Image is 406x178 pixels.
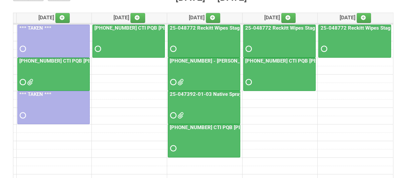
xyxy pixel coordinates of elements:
a: 25-048772 Reckitt Wipes Stage 4 - blinding/labeling day [318,25,391,58]
span: [DATE] [189,14,221,21]
a: [PHONE_NUMBER] - [PERSON_NAME] UFC CUT US [168,58,240,91]
span: 25-047392-01-03 JNF.DOC 25-047392-01-03 - MDN.xlsx [177,113,182,118]
span: Requested [170,146,175,151]
a: [PHONE_NUMBER] CTI PQB [PERSON_NAME] Real US - blinding day [18,58,174,64]
a: [PHONE_NUMBER] CTI PQB [PERSON_NAME] Real US - blinding day [93,25,249,31]
a: Add an event [281,13,296,23]
span: Requested [321,47,325,51]
a: [PHONE_NUMBER] - [PERSON_NAME] UFC CUT US [168,58,286,64]
a: Add an event [55,13,70,23]
a: 25-047392-01-03 Native Spray Rapid Response [168,91,240,124]
a: 25-047392-01-03 Native Spray Rapid Response [168,91,281,97]
span: Requested [95,47,99,51]
a: [PHONE_NUMBER] CTI PQB [PERSON_NAME] Real US - blinding day [243,58,316,91]
span: Requested [20,47,24,51]
a: [PHONE_NUMBER] CTI PQB [PERSON_NAME] Real US - blinding day [168,124,240,157]
span: Requested [246,47,250,51]
span: JNF.DOC MDN (2).xlsx MDN.xlsx [177,80,182,85]
a: 25-048772 Reckitt Wipes Stage 4 - blinding/labeling day [243,25,316,58]
a: 25-048772 Reckitt Wipes Stage 4 - blinding/labeling day [168,25,300,31]
span: Requested [170,113,175,118]
a: [PHONE_NUMBER] CTI PQB [PERSON_NAME] Real US - blinding day [92,25,165,58]
span: [DATE] [264,14,296,21]
a: Add an event [130,13,145,23]
span: Front Label KRAFT batch 2 (02.26.26) - code AZ05 use 2nd.docx Front Label KRAFT batch 2 (02.26.26... [27,80,32,85]
span: [DATE] [340,14,371,21]
a: [PHONE_NUMBER] CTI PQB [PERSON_NAME] Real US - blinding day [244,58,400,64]
a: [PHONE_NUMBER] CTI PQB [PERSON_NAME] Real US - blinding day [168,124,324,130]
span: Requested [246,80,250,85]
span: Requested [170,80,175,85]
a: [PHONE_NUMBER] CTI PQB [PERSON_NAME] Real US - blinding day [17,58,90,91]
span: Requested [170,47,175,51]
a: Add an event [206,13,221,23]
a: 25-048772 Reckitt Wipes Stage 4 - blinding/labeling day [168,25,240,58]
span: [DATE] [113,14,145,21]
span: [DATE] [38,14,70,21]
a: 25-048772 Reckitt Wipes Stage 4 - blinding/labeling day [244,25,375,31]
a: Add an event [357,13,371,23]
span: Requested [20,113,24,118]
span: Requested [20,80,24,85]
